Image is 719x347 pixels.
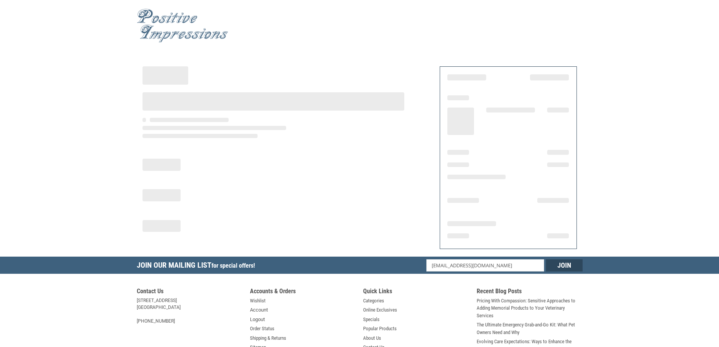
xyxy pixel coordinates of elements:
[250,306,268,314] a: Account
[250,334,286,342] a: Shipping & Returns
[137,9,228,43] img: Positive Impressions
[137,288,243,297] h5: Contact Us
[363,297,384,305] a: Categories
[477,321,583,336] a: The Ultimate Emergency Grab-and-Go Kit: What Pet Owners Need and Why
[477,297,583,320] a: Pricing With Compassion: Sensitive Approaches to Adding Memorial Products to Your Veterinary Serv...
[137,297,243,325] address: [STREET_ADDRESS] [GEOGRAPHIC_DATA] [PHONE_NUMBER]
[477,288,583,297] h5: Recent Blog Posts
[426,259,544,271] input: Email
[250,325,274,333] a: Order Status
[250,316,265,323] a: Logout
[211,262,255,269] span: for special offers!
[137,257,259,276] h5: Join Our Mailing List
[363,325,397,333] a: Popular Products
[363,334,381,342] a: About Us
[363,316,380,323] a: Specials
[250,288,356,297] h5: Accounts & Orders
[546,259,583,271] input: Join
[250,297,266,305] a: Wishlist
[363,288,469,297] h5: Quick Links
[363,306,397,314] a: Online Exclusives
